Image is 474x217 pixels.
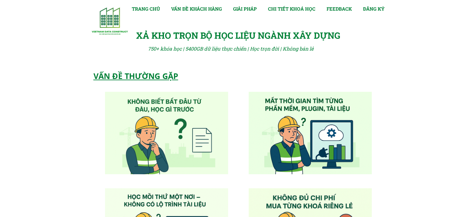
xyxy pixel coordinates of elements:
[148,45,322,53] div: 750+ khóa học | 5400GB dữ liệu thực chiến | Học trọn đời | Không bán lẻ
[171,5,222,12] a: VẤN ĐỀ KHÁCH HÀNG
[132,5,160,12] a: TRANG CHỦ
[233,5,257,12] a: GIẢI PHÁP
[327,5,352,12] a: FEEDBACK
[268,5,315,12] a: CHI TIẾT KHOÁ HỌC
[136,29,345,43] div: XẢ KHO TRỌN BỘ HỌC LIỆU NGÀNH XÂY DỰNG
[363,5,385,12] a: ĐĂNG KÝ
[93,70,240,82] div: VẤN ĐỀ THƯỜNG GẶP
